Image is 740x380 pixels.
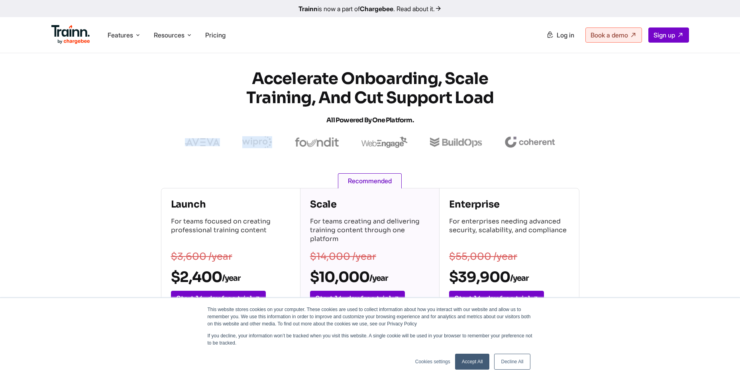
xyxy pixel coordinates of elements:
[310,268,430,286] h2: $10,000
[504,137,555,148] img: coherent logo
[648,27,689,43] a: Sign up
[171,291,266,307] a: Start 14-day free trial
[310,251,376,262] s: $14,000 /year
[369,273,388,283] sub: /year
[154,31,185,39] span: Resources
[654,31,675,39] span: Sign up
[338,173,402,188] span: Recommended
[326,116,414,124] span: All Powered by One Platform.
[510,273,528,283] sub: /year
[430,137,482,147] img: buildops logo
[449,291,544,307] a: Start 14-day free trial
[494,354,530,370] a: Decline All
[171,217,291,245] p: For teams focused on creating professional training content
[294,137,339,147] img: foundit logo
[298,5,318,13] b: Trainn
[449,217,569,245] p: For enterprises needing advanced security, scalability, and compliance
[449,268,569,286] h2: $39,900
[205,31,226,39] a: Pricing
[361,137,408,148] img: webengage logo
[222,273,240,283] sub: /year
[185,138,220,146] img: aveva logo
[171,198,291,211] h4: Launch
[310,198,430,211] h4: Scale
[449,251,517,262] s: $55,000 /year
[591,31,628,39] span: Book a demo
[449,198,569,211] h4: Enterprise
[310,217,430,245] p: For teams creating and delivering training content through one platform
[51,25,90,44] img: Trainn Logo
[108,31,133,39] span: Features
[415,358,450,365] a: Cookies settings
[227,69,514,130] h1: Accelerate Onboarding, Scale Training, and Cut Support Load
[360,5,393,13] b: Chargebee
[208,332,533,347] p: If you decline, your information won’t be tracked when you visit this website. A single cookie wi...
[171,268,291,286] h2: $2,400
[455,354,490,370] a: Accept All
[171,251,232,262] s: $3,600 /year
[557,31,574,39] span: Log in
[208,306,533,327] p: This website stores cookies on your computer. These cookies are used to collect information about...
[542,28,579,42] a: Log in
[310,291,405,307] a: Start 14-day free trial
[242,136,272,148] img: wipro logo
[585,27,642,43] a: Book a demo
